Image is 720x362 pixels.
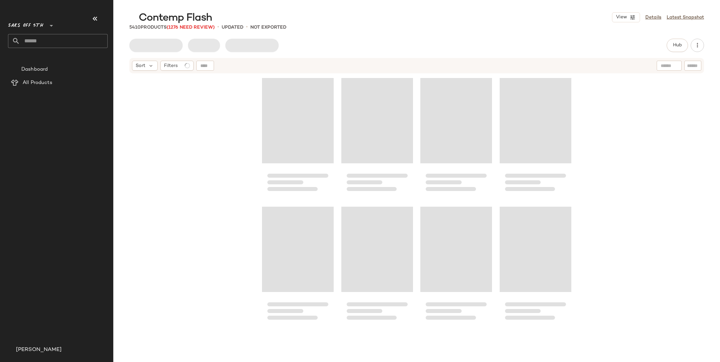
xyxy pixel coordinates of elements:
span: (1276 Need Review) [167,25,215,30]
span: Dashboard [21,66,48,73]
span: View [616,15,627,20]
span: Sort [136,62,145,69]
button: Hub [667,39,688,52]
div: Loading... [420,204,492,327]
p: Not Exported [250,24,286,31]
div: Loading... [341,75,413,199]
div: Loading... [341,204,413,327]
span: Saks OFF 5TH [8,18,43,30]
p: updated [222,24,243,31]
span: Filters [164,62,178,69]
div: Loading... [262,75,334,199]
div: Products [129,24,215,31]
div: Loading... [500,204,571,327]
span: All Products [23,79,52,87]
a: Details [645,14,661,21]
span: Hub [673,43,682,48]
span: • [246,23,248,31]
span: 5410 [129,25,141,30]
a: Latest Snapshot [667,14,704,21]
div: Loading... [420,75,492,199]
button: View [612,12,640,22]
span: [PERSON_NAME] [16,346,62,354]
span: Contemp Flash [139,11,212,25]
div: Loading... [262,204,334,327]
div: Loading... [500,75,571,199]
span: • [217,23,219,31]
